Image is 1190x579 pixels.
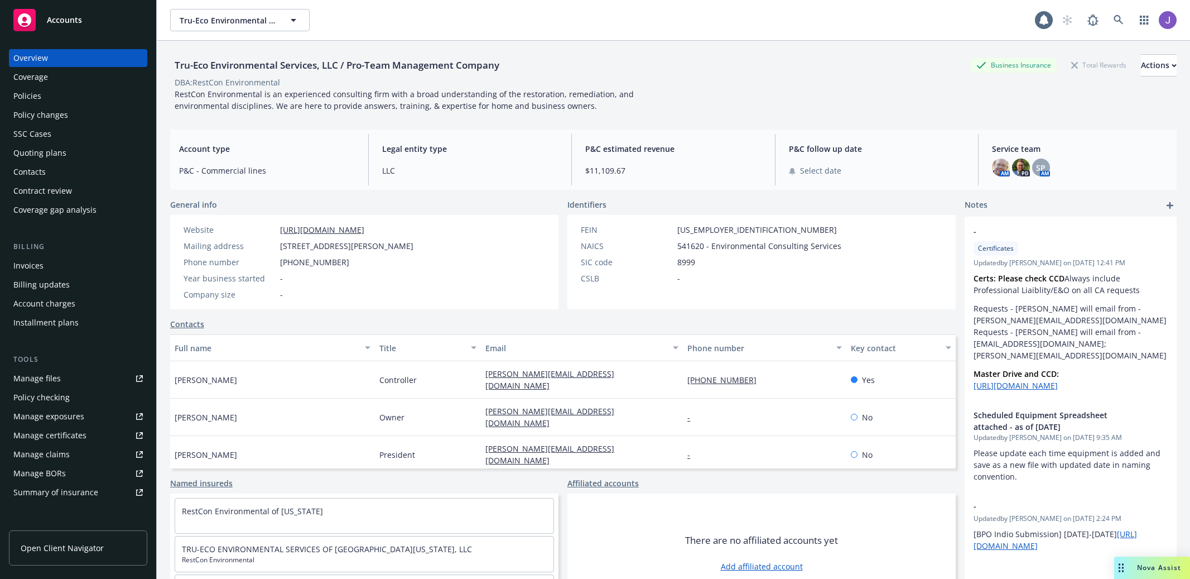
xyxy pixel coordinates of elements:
a: Manage exposures [9,408,147,425]
a: Contacts [9,163,147,181]
a: Manage files [9,370,147,387]
a: Invoices [9,257,147,275]
span: [PERSON_NAME] [175,411,237,423]
strong: Certs: Please check CCD [974,273,1064,284]
div: Phone number [184,256,276,268]
p: Requests - [PERSON_NAME] will email from - [PERSON_NAME][EMAIL_ADDRESS][DOMAIN_NAME] Requests - [... [974,303,1168,361]
a: Start snowing [1056,9,1078,31]
span: Service team [992,143,1168,155]
div: Email [485,342,666,354]
span: [PERSON_NAME] [175,374,237,386]
img: photo [1012,159,1030,176]
a: Manage certificates [9,427,147,444]
span: - [974,226,1139,237]
strong: Master Drive and CCD: [974,369,1059,379]
a: Search [1107,9,1130,31]
span: There are no affiliated accounts yet [685,534,838,547]
a: Contract review [9,182,147,200]
div: FEIN [581,224,673,236]
div: Billing updates [13,276,70,294]
span: Updated by [PERSON_NAME] on [DATE] 9:35 AM [974,433,1168,443]
span: Certificates [978,243,1014,253]
div: Manage claims [13,446,70,463]
span: General info [170,199,217,210]
button: Key contact [846,334,956,361]
div: Year business started [184,272,276,284]
a: Policies [9,87,147,105]
a: - [687,412,699,423]
button: Tru-Eco Environmental Services, LLC / Pro-Team Management Company [170,9,310,31]
a: Affiliated accounts [567,477,639,489]
a: Coverage gap analysis [9,201,147,219]
a: SSC Cases [9,125,147,143]
div: Total Rewards [1066,58,1132,72]
div: Company size [184,289,276,300]
span: [US_EMPLOYER_IDENTIFICATION_NUMBER] [677,224,837,236]
a: - [687,449,699,460]
span: P&C - Commercial lines [179,165,355,176]
div: SIC code [581,256,673,268]
div: -Updatedby [PERSON_NAME] on [DATE] 2:24 PM[BPO Indio Submission] [DATE]-[DATE][URL][DOMAIN_NAME] [965,491,1177,561]
div: Account charges [13,295,75,313]
a: Quoting plans [9,144,147,162]
div: NAICS [581,240,673,252]
div: Billing [9,241,147,252]
a: [PERSON_NAME][EMAIL_ADDRESS][DOMAIN_NAME] [485,443,614,466]
div: Policy checking [13,389,70,406]
span: SP [1036,162,1046,174]
a: Policy changes [9,106,147,124]
a: [URL][DOMAIN_NAME] [280,224,364,235]
span: 8999 [677,256,695,268]
p: Always include Professional Liaiblity/E&O on all CA requests [974,272,1168,296]
a: [URL][DOMAIN_NAME] [974,380,1058,391]
a: Summary of insurance [9,484,147,501]
div: Drag to move [1114,557,1128,579]
button: Nova Assist [1114,557,1190,579]
div: Manage BORs [13,465,66,482]
a: Named insureds [170,477,233,489]
div: Actions [1141,55,1177,76]
div: Tru-Eco Environmental Services, LLC / Pro-Team Management Company [170,58,504,73]
span: - [280,272,283,284]
button: Title [375,334,481,361]
div: CSLB [581,272,673,284]
div: Contract review [13,182,72,200]
a: Account charges [9,295,147,313]
span: [PERSON_NAME] [175,449,237,461]
div: Phone number [687,342,830,354]
div: Quoting plans [13,144,66,162]
span: Please update each time equipment is added and save as a new file with updated date in naming con... [974,448,1163,482]
a: Overview [9,49,147,67]
div: Website [184,224,276,236]
span: - [974,500,1139,512]
div: Installment plans [13,314,79,332]
span: Open Client Navigator [21,542,104,554]
button: Actions [1141,54,1177,76]
span: Owner [379,411,404,423]
span: Nova Assist [1137,563,1181,572]
div: Tools [9,354,147,365]
span: No [862,411,873,423]
div: Manage certificates [13,427,86,444]
a: [PERSON_NAME][EMAIL_ADDRESS][DOMAIN_NAME] [485,406,614,428]
span: 541620 - Environmental Consulting Services [677,240,841,252]
div: Manage exposures [13,408,84,425]
span: Account type [179,143,355,155]
span: Accounts [47,16,82,25]
span: P&C follow up date [789,143,965,155]
div: Title [379,342,465,354]
button: Full name [170,334,375,361]
div: DBA: RestCon Environmental [175,76,280,88]
div: Full name [175,342,358,354]
div: SSC Cases [13,125,51,143]
a: add [1163,199,1177,212]
a: Manage claims [9,446,147,463]
div: Policies [13,87,41,105]
span: Legal entity type [382,143,558,155]
a: TRU-ECO ENVIRONMENTAL SERVICES OF [GEOGRAPHIC_DATA][US_STATE], LLC [182,544,472,554]
div: Summary of insurance [13,484,98,501]
a: Report a Bug [1082,9,1104,31]
div: Manage files [13,370,61,387]
img: photo [992,159,1010,176]
span: - [280,289,283,300]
